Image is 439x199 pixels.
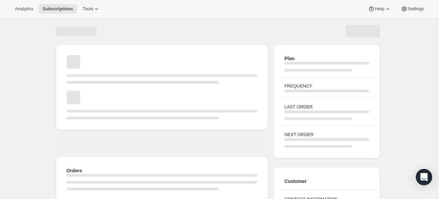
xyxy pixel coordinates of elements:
h3: FREQUENCY [284,83,369,90]
button: Analytics [11,4,37,14]
span: Settings [408,6,424,12]
h2: Orders [67,167,257,174]
span: Subscriptions [43,6,73,12]
span: Analytics [15,6,33,12]
button: Settings [397,4,428,14]
span: Help [375,6,384,12]
h3: LAST ORDER [284,104,369,110]
h2: Plan [284,55,369,62]
h2: Customer [284,178,369,185]
button: Subscriptions [39,4,77,14]
button: Tools [79,4,104,14]
div: Open Intercom Messenger [416,169,432,185]
span: Tools [83,6,93,12]
button: Help [364,4,395,14]
h3: NEXT ORDER [284,131,369,138]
